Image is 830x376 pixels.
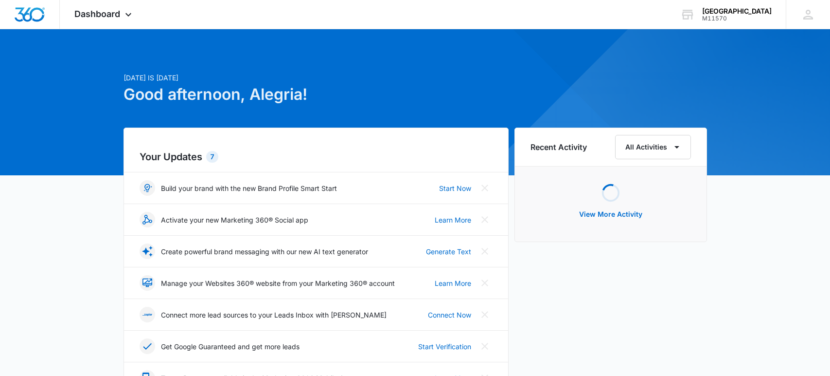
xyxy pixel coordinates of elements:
[161,341,300,352] p: Get Google Guaranteed and get more leads
[477,180,493,196] button: Close
[161,278,395,288] p: Manage your Websites 360® website from your Marketing 360® account
[426,246,471,257] a: Generate Text
[477,212,493,227] button: Close
[161,246,368,257] p: Create powerful brand messaging with our new AI text generator
[428,310,471,320] a: Connect Now
[418,341,471,352] a: Start Verification
[124,73,509,83] p: [DATE] is [DATE]
[615,135,691,159] button: All Activities
[161,310,387,320] p: Connect more lead sources to your Leads Inbox with [PERSON_NAME]
[530,141,587,153] h6: Recent Activity
[477,338,493,354] button: Close
[569,203,652,226] button: View More Activity
[161,215,308,225] p: Activate your new Marketing 360® Social app
[477,275,493,291] button: Close
[435,278,471,288] a: Learn More
[435,215,471,225] a: Learn More
[124,83,509,106] h1: Good afternoon, Alegria!
[702,7,772,15] div: account name
[140,150,493,164] h2: Your Updates
[439,183,471,193] a: Start Now
[702,15,772,22] div: account id
[206,151,218,163] div: 7
[161,183,337,193] p: Build your brand with the new Brand Profile Smart Start
[477,244,493,259] button: Close
[477,307,493,322] button: Close
[74,9,120,19] span: Dashboard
